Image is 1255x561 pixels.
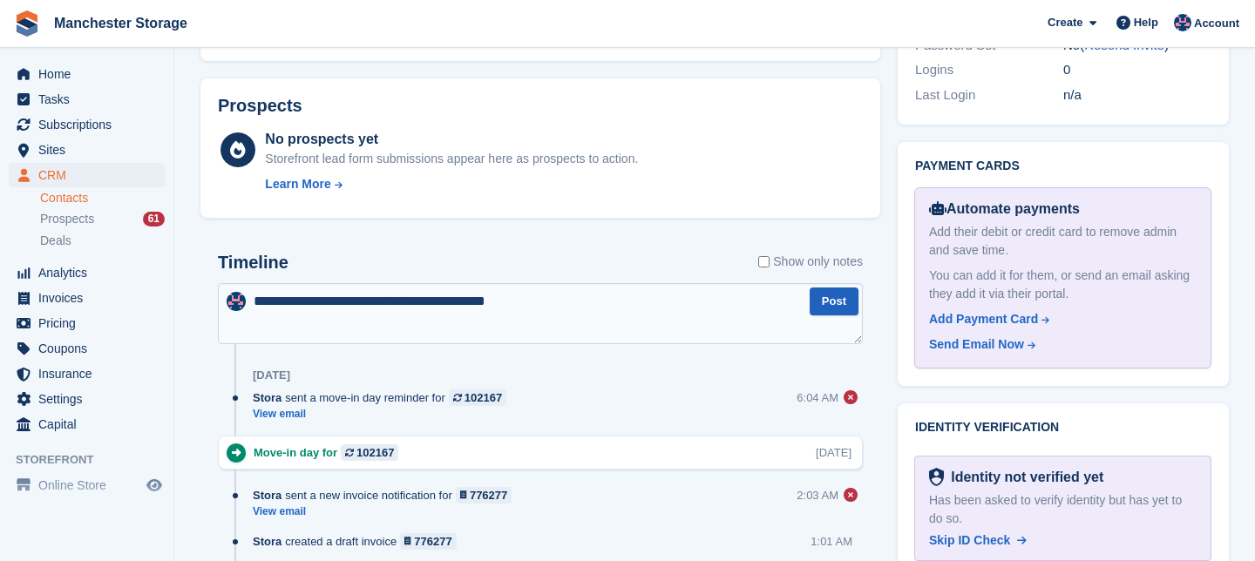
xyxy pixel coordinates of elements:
[449,389,506,406] a: 102167
[1084,37,1164,52] a: Resend Invite
[758,253,863,271] label: Show only notes
[253,368,290,382] div: [DATE]
[38,87,143,112] span: Tasks
[811,533,852,550] div: 1:01 AM
[810,287,858,316] button: Post
[253,487,282,504] span: Stora
[253,487,520,504] div: sent a new invoice notification for
[797,487,838,504] div: 2:03 AM
[265,150,638,168] div: Storefront lead form submissions appear here as prospects to action.
[929,533,1010,547] span: Skip ID Check
[816,444,851,461] div: [DATE]
[9,336,165,361] a: menu
[465,389,502,406] div: 102167
[470,487,507,504] div: 776277
[253,533,465,550] div: created a draft invoice
[929,531,1027,550] a: Skip ID Check
[9,163,165,187] a: menu
[218,253,288,273] h2: Timeline
[38,260,143,285] span: Analytics
[9,87,165,112] a: menu
[253,407,515,422] a: View email
[929,267,1197,303] div: You can add it for them, or send an email asking they add it via their portal.
[9,286,165,310] a: menu
[38,62,143,86] span: Home
[1080,37,1169,52] span: ( )
[38,362,143,386] span: Insurance
[929,199,1197,220] div: Automate payments
[9,62,165,86] a: menu
[143,212,165,226] div: 61
[9,311,165,335] a: menu
[915,85,1063,105] div: Last Login
[253,504,520,519] a: View email
[929,468,944,487] img: Identity Verification Ready
[341,444,398,461] a: 102167
[144,475,165,496] a: Preview store
[40,210,165,228] a: Prospects 61
[38,311,143,335] span: Pricing
[797,389,838,406] div: 6:04 AM
[38,163,143,187] span: CRM
[1063,60,1211,80] div: 0
[38,286,143,310] span: Invoices
[915,159,1211,173] h2: Payment cards
[929,491,1197,528] div: Has been asked to verify identity but has yet to do so.
[9,387,165,411] a: menu
[356,444,394,461] div: 102167
[265,129,638,150] div: No prospects yet
[929,310,1190,328] a: Add Payment Card
[38,112,143,137] span: Subscriptions
[915,421,1211,435] h2: Identity verification
[265,175,638,193] a: Learn More
[47,9,194,37] a: Manchester Storage
[218,96,302,116] h2: Prospects
[1194,15,1239,32] span: Account
[414,533,451,550] div: 776277
[40,233,71,249] span: Deals
[40,190,165,206] a: Contacts
[253,389,515,406] div: sent a move-in day reminder for
[9,412,165,436] a: menu
[1134,14,1158,31] span: Help
[40,232,165,250] a: Deals
[400,533,457,550] a: 776277
[929,335,1024,354] div: Send Email Now
[38,473,143,497] span: Online Store
[1048,14,1082,31] span: Create
[253,533,282,550] span: Stora
[929,310,1038,328] div: Add Payment Card
[265,175,330,193] div: Learn More
[944,467,1103,488] div: Identity not verified yet
[915,60,1063,80] div: Logins
[38,138,143,162] span: Sites
[9,138,165,162] a: menu
[1063,85,1211,105] div: n/a
[9,260,165,285] a: menu
[38,412,143,436] span: Capital
[14,10,40,37] img: stora-icon-8386f47178a22dfd0bd8f6a31ec36ba5ce8667c1dd55bd0f319d3a0aa187defe.svg
[38,387,143,411] span: Settings
[758,253,770,271] input: Show only notes
[9,362,165,386] a: menu
[456,487,512,504] a: 776277
[40,211,94,227] span: Prospects
[253,389,282,406] span: Stora
[254,444,407,461] div: Move-in day for
[9,473,165,497] a: menu
[929,223,1197,260] div: Add their debit or credit card to remove admin and save time.
[38,336,143,361] span: Coupons
[9,112,165,137] a: menu
[16,451,173,469] span: Storefront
